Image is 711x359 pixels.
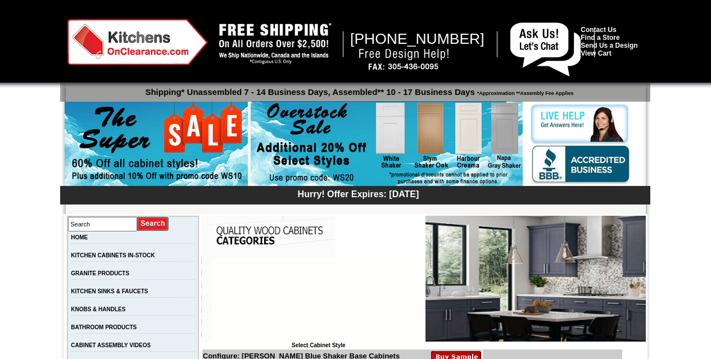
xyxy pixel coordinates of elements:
a: View Cart [581,49,611,57]
img: Belton Blue Shaker [425,216,646,342]
span: [PHONE_NUMBER] [350,30,484,47]
a: BATHROOM PRODUCTS [71,324,137,330]
a: HOME [71,234,88,240]
a: Contact Us [581,26,616,34]
p: Shipping* Unassembled 7 - 14 Business Days, Assembled** 10 - 17 Business Days [66,82,650,97]
a: Send Us a Design [581,42,637,49]
iframe: Browser incompatible [212,258,425,342]
a: KNOBS & HANDLES [71,306,125,312]
a: KITCHEN CABINETS IN-STOCK [71,252,155,258]
a: Find a Store [581,34,619,42]
span: *Approximation **Assembly Fee Applies [475,88,574,96]
a: GRANITE PRODUCTS [71,270,129,276]
b: Select Cabinet Style [292,342,346,348]
img: Kitchens on Clearance Logo [67,19,208,65]
a: KITCHEN SINKS & FAUCETS [71,288,148,294]
div: Hurry! Offer Expires: [DATE] [66,188,650,199]
input: Submit [137,216,169,231]
a: CABINET ASSEMBLY VIDEOS [71,342,151,348]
